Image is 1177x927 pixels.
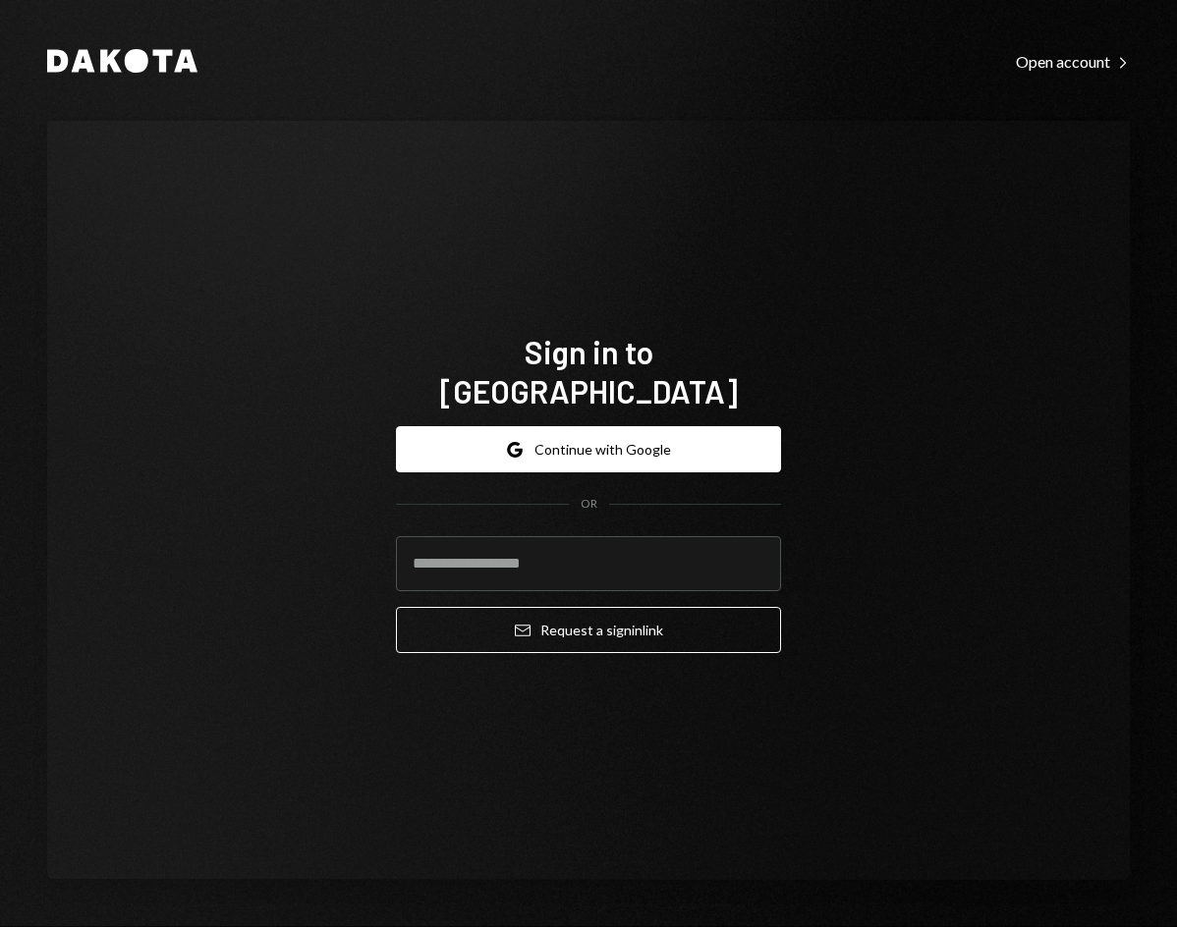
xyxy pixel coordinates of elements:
[581,496,597,513] div: OR
[396,426,781,472] button: Continue with Google
[396,332,781,410] h1: Sign in to [GEOGRAPHIC_DATA]
[396,607,781,653] button: Request a signinlink
[1016,50,1130,72] a: Open account
[1016,52,1130,72] div: Open account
